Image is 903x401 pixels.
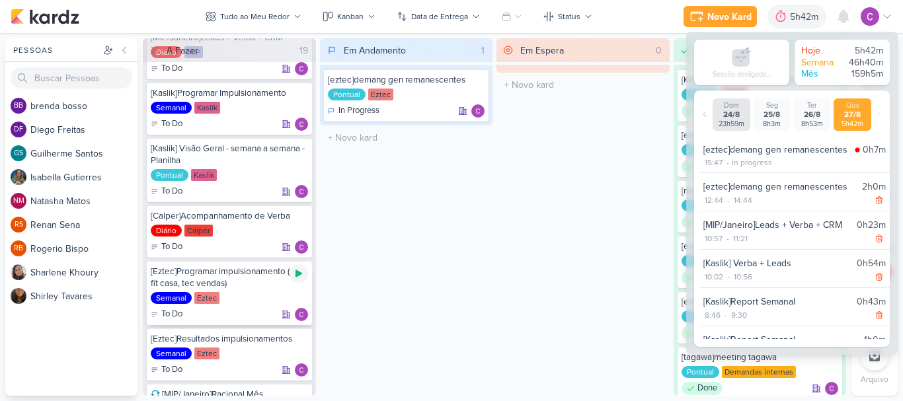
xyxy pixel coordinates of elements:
[836,110,869,120] div: 27/8
[295,118,308,131] img: Carlos Lima
[295,185,308,198] div: Responsável: Carlos Lima
[471,104,485,118] div: Responsável: Carlos Lima
[725,271,732,283] div: -
[161,363,182,377] p: To Do
[715,120,748,128] div: 23h59m
[344,44,406,57] div: Em Andamento
[703,271,725,283] div: 10:02
[295,363,308,377] img: Carlos Lima
[290,264,308,283] div: Ligar relógio
[520,44,564,57] div: Em Espera
[796,101,828,110] div: Ter
[825,382,838,395] img: Carlos Lima
[703,309,722,321] div: 8:46
[682,129,839,141] div: [eztec]relatório qrcode ga4
[756,120,788,128] div: 8h3m
[796,110,828,120] div: 26/8
[30,289,137,303] div: S h i r l e y T a v a r e s
[161,118,182,131] p: To Do
[703,143,849,157] div: [eztec]demang gen remanescentes
[697,382,717,395] p: Done
[151,363,182,377] div: To Do
[836,120,869,128] div: 5h42m
[161,185,182,198] p: To Do
[368,89,393,100] div: Eztec
[14,102,23,110] p: bb
[30,194,137,208] div: N a t a s h a M a t o s
[295,62,308,75] img: Carlos Lima
[707,10,752,24] div: Novo Kard
[857,256,886,270] div: 0h54m
[30,99,137,113] div: b r e n d a b o s s o
[857,295,886,309] div: 0h43m
[722,309,730,321] div: -
[338,104,379,118] p: In Progress
[328,74,485,86] div: [eztec]demang gen remanescentes
[295,308,308,321] img: Carlos Lima
[151,347,192,359] div: Semanal
[703,295,851,309] div: [Kaslik]Report Semanal
[194,292,219,304] div: Eztec
[476,44,490,57] div: 1
[682,185,839,197] div: [mip]lead ads aura imagens apto
[703,180,857,194] div: [eztec]demang gen remanescentes
[682,382,723,395] div: Done
[724,233,732,244] div: -
[861,373,888,385] p: Arquivo
[30,170,137,184] div: I s a b e l l a G u t i e r r e s
[295,363,308,377] div: Responsável: Carlos Lima
[682,215,723,229] div: Done
[861,7,879,26] img: Carlos Lima
[11,67,132,89] input: Buscar Pessoas
[11,98,26,114] div: brenda bosso
[682,144,719,156] div: Pontual
[732,271,754,283] div: 10:56
[499,75,667,94] input: + Novo kard
[151,102,192,114] div: Semanal
[703,233,724,244] div: 10:57
[30,123,137,137] div: D i e g o F r e i t a s
[682,326,723,340] div: Done
[11,169,26,185] img: Isabella Gutierres
[295,185,308,198] img: Carlos Lima
[151,240,182,254] div: To Do
[328,89,366,100] div: Pontual
[151,292,192,304] div: Semanal
[151,118,182,131] div: To Do
[11,145,26,161] div: Guilherme Santos
[684,6,757,27] button: Novo Kard
[730,309,748,321] div: 9:30
[151,225,182,237] div: Diário
[855,147,860,153] img: tracking
[295,240,308,254] div: Responsável: Carlos Lima
[11,264,26,280] img: Sharlene Khoury
[151,169,188,181] div: Pontual
[682,271,723,284] div: Done
[11,217,26,233] div: Renan Sena
[796,120,828,128] div: 8h53m
[863,143,886,157] div: 0h7m
[725,194,732,206] div: -
[682,74,839,86] div: [KASLIK] Fechamento mensal
[682,104,723,118] div: Done
[825,382,838,395] div: Responsável: Carlos Lima
[161,62,182,75] p: To Do
[30,218,137,232] div: R e n a n S e n a
[151,143,308,166] div: [Kaslik] Visão Geral - semana a semana - Planilha
[194,347,219,359] div: Eztec
[703,218,851,232] div: [MIP/Janeiro]Leads + Verba + CRM
[328,104,379,118] div: In Progress
[11,240,26,256] div: Rogerio Bispo
[167,44,198,57] div: A Fazer
[682,200,719,211] div: Pontual
[682,310,719,322] div: Pontual
[732,194,754,206] div: 14:44
[194,102,220,114] div: Kaslik
[703,333,859,347] div: [Kaslik]Report Semanal
[703,194,725,206] div: 12:44
[294,44,313,57] div: 19
[682,351,839,363] div: [tagawa]meeting tagawa
[844,68,883,80] div: 159h5m
[184,225,213,237] div: Calper
[11,9,79,24] img: kardz.app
